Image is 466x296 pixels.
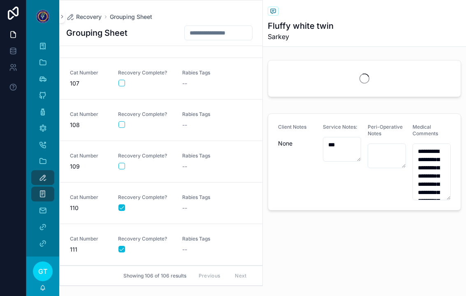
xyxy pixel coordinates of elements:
span: Rabies Tags [182,111,236,118]
span: -- [182,204,187,212]
span: Cat Number [70,194,108,201]
span: Recovery Complete? [118,69,172,76]
span: GT [38,266,47,276]
span: Service Notes: [323,124,357,130]
span: Recovery [76,13,102,21]
a: Cat Number107Recovery Complete?Rabies Tags-- [60,58,262,99]
span: Rabies Tags [182,153,236,159]
span: Cat Number [70,236,108,242]
a: Recovery [66,13,102,21]
a: Cat Number108Recovery Complete?Rabies Tags-- [60,99,262,141]
span: 107 [70,79,108,88]
span: -- [182,245,187,254]
a: Grouping Sheet [110,13,152,21]
span: Cat Number [70,153,108,159]
img: App logo [36,10,49,23]
span: 108 [70,121,108,129]
div: scrollable content [26,33,59,257]
span: Sarkey [268,32,334,42]
span: Recovery Complete? [118,194,172,201]
span: Recovery Complete? [118,153,172,159]
h1: Grouping Sheet [66,27,128,39]
span: Peri-Operative Notes [368,124,403,136]
span: Rabies Tags [182,236,236,242]
span: Recovery Complete? [118,236,172,242]
span: Client Notes [278,124,306,130]
span: -- [182,121,187,129]
span: 110 [70,204,108,212]
span: Medical Comments [413,124,438,136]
span: Cat Number [70,69,108,76]
span: 111 [70,245,108,254]
span: Recovery Complete? [118,111,172,118]
a: Cat Number111Recovery Complete?Rabies Tags-- [60,224,262,266]
span: -- [182,79,187,88]
span: Rabies Tags [182,194,236,201]
a: Cat Number109Recovery Complete?Rabies Tags-- [60,141,262,183]
span: Showing 106 of 106 results [123,273,186,279]
span: Cat Number [70,111,108,118]
span: Rabies Tags [182,69,236,76]
a: Cat Number110Recovery Complete?Rabies Tags-- [60,183,262,224]
span: None [278,139,316,148]
span: 109 [70,162,108,171]
h1: Fluffy white twin [268,20,334,32]
span: -- [182,162,187,171]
